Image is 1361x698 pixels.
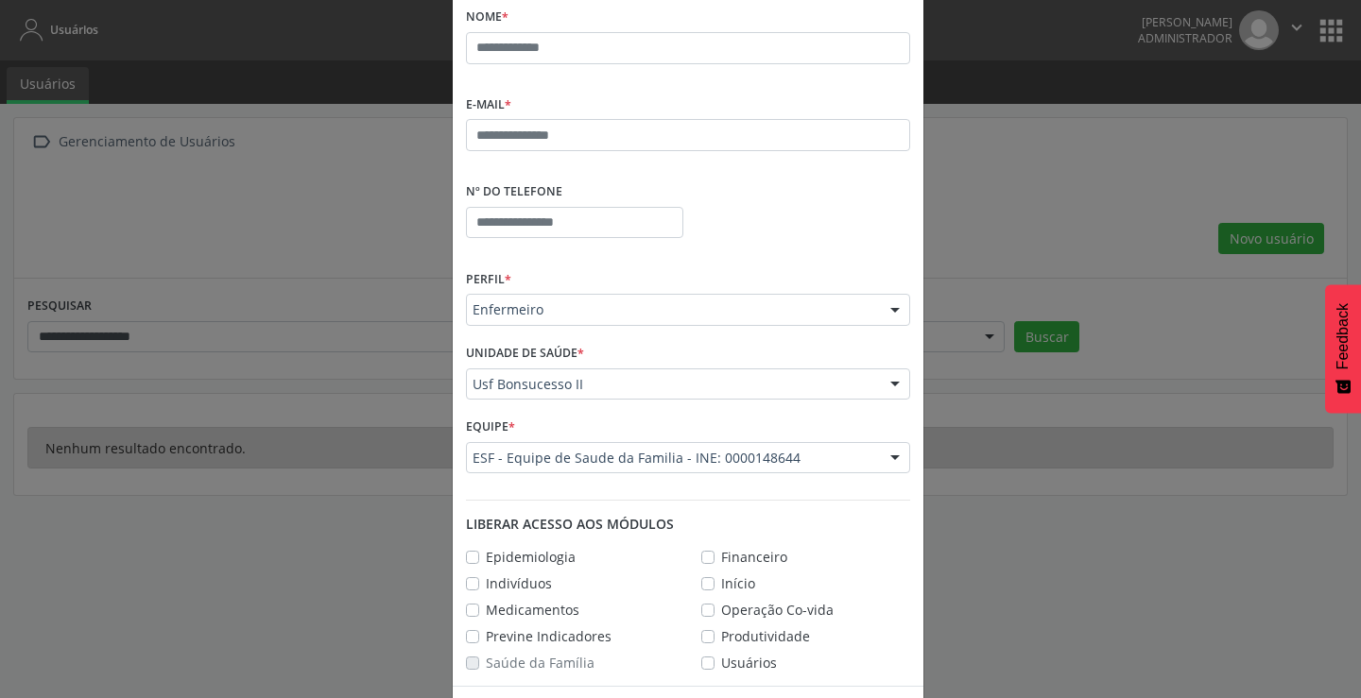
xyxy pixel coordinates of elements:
[721,626,810,646] label: Produtividade
[486,653,594,672] label: Saúde da Família
[486,573,552,593] label: Indivíduos
[486,600,579,620] label: Medicamentos
[721,600,834,620] label: Operação Co-vida
[486,547,576,567] label: Epidemiologia
[473,300,871,319] span: Enfermeiro
[466,264,511,294] label: Perfil
[473,449,871,468] span: ESF - Equipe de Saude da Familia - INE: 0000148644
[721,653,777,672] label: Usuários
[721,573,755,593] label: Início
[466,91,511,120] label: E-mail
[466,178,562,207] label: Nº do Telefone
[473,375,871,394] span: Usf Bonsucesso II
[721,547,787,567] label: Financeiro
[466,514,910,534] div: Liberar acesso aos módulos
[466,413,515,442] label: Equipe
[486,626,612,646] label: Previne Indicadores
[466,3,508,32] label: Nome
[1335,303,1352,369] span: Feedback
[466,339,584,368] label: Unidade de saúde
[1325,284,1361,413] button: Feedback - Mostrar pesquisa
